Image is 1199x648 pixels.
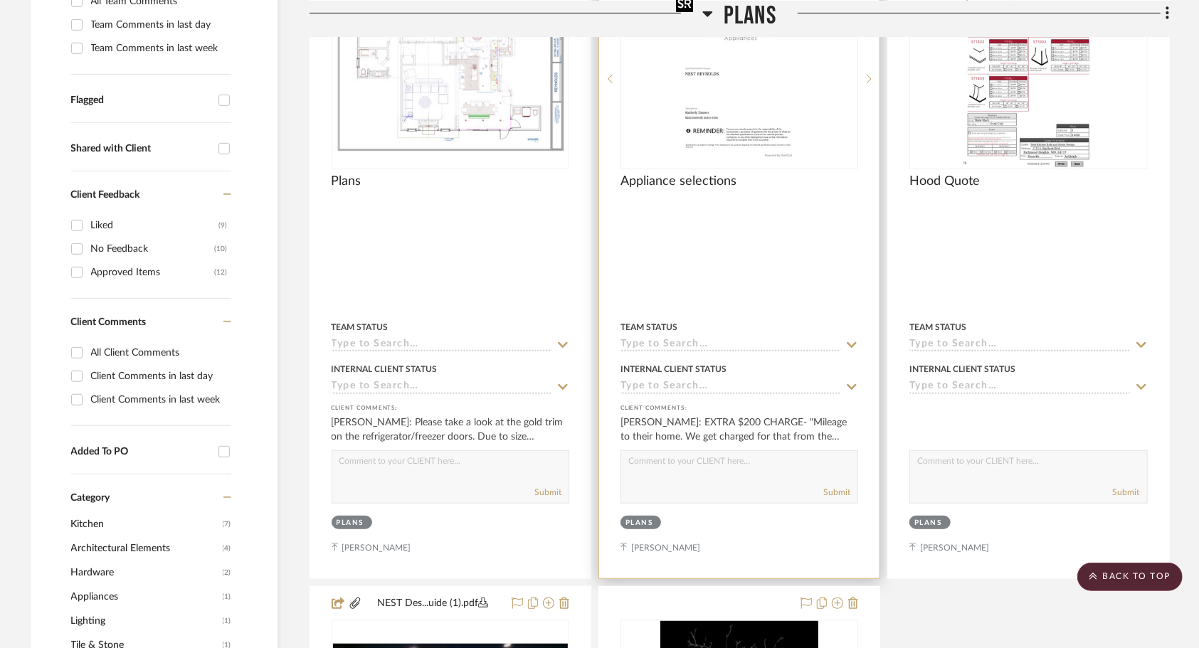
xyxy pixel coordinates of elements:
[620,363,727,376] div: Internal Client Status
[223,561,231,584] span: (2)
[71,536,219,561] span: Architectural Elements
[215,238,228,260] div: (10)
[333,3,568,154] img: Plans
[1077,563,1183,591] scroll-to-top-button: BACK TO TOP
[909,174,980,189] span: Hood Quote
[625,518,653,529] div: Plans
[223,610,231,632] span: (1)
[71,317,147,327] span: Client Comments
[620,339,841,352] input: Type to Search…
[215,261,228,284] div: (12)
[620,415,858,444] div: [PERSON_NAME]: EXTRA $200 CHARGE- "Mileage to their home. We get charged for that from the instal...
[332,321,389,334] div: Team Status
[91,341,228,364] div: All Client Comments
[91,365,228,388] div: Client Comments in last day
[71,95,211,107] div: Flagged
[71,609,219,633] span: Lighting
[337,518,364,529] div: Plans
[534,486,561,499] button: Submit
[91,14,228,36] div: Team Comments in last day
[1113,486,1140,499] button: Submit
[332,415,569,444] div: [PERSON_NAME]: Please take a look at the gold trim on the refrigerator/freezer doors. Due to size...
[71,585,219,609] span: Appliances
[91,214,219,237] div: Liked
[914,518,942,529] div: Plans
[91,37,228,60] div: Team Comments in last week
[71,512,219,536] span: Kitchen
[909,381,1130,394] input: Type to Search…
[223,513,231,536] span: (7)
[909,363,1015,376] div: Internal Client Status
[823,486,850,499] button: Submit
[219,214,228,237] div: (9)
[223,585,231,608] span: (1)
[71,190,140,200] span: Client Feedback
[332,363,438,376] div: Internal Client Status
[223,537,231,560] span: (4)
[71,446,211,458] div: Added To PO
[71,143,211,155] div: Shared with Client
[362,595,503,612] button: NEST Des...uide (1).pdf
[332,174,361,189] span: Plans
[71,492,110,504] span: Category
[620,381,841,394] input: Type to Search…
[91,388,228,411] div: Client Comments in last week
[909,339,1130,352] input: Type to Search…
[909,321,966,334] div: Team Status
[332,381,552,394] input: Type to Search…
[71,561,219,585] span: Hardware
[332,339,552,352] input: Type to Search…
[620,321,677,334] div: Team Status
[620,174,736,189] span: Appliance selections
[91,238,215,260] div: No Feedback
[91,261,215,284] div: Approved Items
